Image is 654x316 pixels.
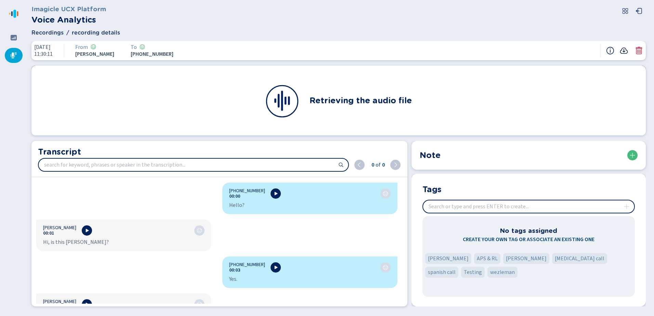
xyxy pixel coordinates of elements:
span: 0 [370,161,374,169]
button: next (ENTER) [390,160,401,170]
span: [PERSON_NAME] [75,51,114,57]
svg: search [338,162,344,168]
span: 11:30:11 [34,51,53,57]
svg: dashboard-filled [10,34,17,41]
span: 0 [381,161,385,169]
div: Tag 'spanish call' [425,267,458,278]
div: Yes. [229,276,391,282]
svg: info-circle [606,47,614,55]
svg: icon-emoji-neutral [197,302,202,307]
span: recording details [72,29,120,37]
div: Positive sentiment [91,44,96,50]
span: Create your own tag or associate an existing one [463,235,594,243]
input: search for keyword, phrases or speaker in the transcription... [39,159,348,171]
svg: icon-emoji-neutral [383,191,388,196]
input: Search or type and press ENTER to create... [423,200,634,213]
svg: chevron-left [357,162,362,168]
div: Neutral sentiment [197,228,202,233]
div: Neutral sentiment [383,191,388,196]
button: 00:00 [229,194,240,199]
div: Tag 'A. Posella' [425,253,471,264]
h2: Note [420,149,441,161]
span: Testing [464,268,482,276]
svg: mic-fill [10,52,17,59]
span: [PHONE_NUMBER] [229,188,265,194]
svg: plus [624,204,629,209]
svg: box-arrow-left [636,8,642,14]
div: Tag 'duque' [503,253,549,264]
div: Neutral sentiment [383,265,388,270]
span: [PHONE_NUMBER] [131,51,173,57]
svg: plus [630,153,635,158]
span: [PHONE_NUMBER] [229,262,265,267]
div: Hello? [229,202,391,209]
span: From [75,44,88,50]
svg: icon-emoji-smile [91,44,96,50]
svg: icon-emoji-neutral [197,228,202,233]
button: Delete conversation [635,47,643,55]
div: Neutral sentiment [197,302,202,307]
h2: Transcript [38,146,401,158]
div: Tag 'Testing' [461,267,485,278]
span: [PERSON_NAME] [506,254,547,263]
span: APS & RL [477,254,498,263]
svg: icon-emoji-smile [140,44,145,50]
svg: play [84,302,90,307]
h2: Tags [422,183,442,194]
span: [DATE] [34,44,53,50]
svg: play [273,265,278,270]
h2: Voice Analytics [31,14,106,26]
span: [PERSON_NAME] [43,299,76,304]
div: Hi, is this [PERSON_NAME]? [43,239,205,246]
div: Tag 'wezleman' [487,267,518,278]
div: Tag 'APS & RL' [474,253,500,264]
div: Positive sentiment [140,44,145,50]
span: of [374,161,381,169]
button: previous (shift + ENTER) [354,160,365,170]
div: Dashboard [5,30,23,45]
span: [PERSON_NAME] [428,254,469,263]
svg: play [84,228,90,233]
span: To [131,44,137,50]
svg: cloud-arrow-down-fill [620,47,628,55]
button: Recording information [606,47,614,55]
div: Recordings [5,48,23,63]
button: 00:03 [229,267,240,273]
div: Tag 'insulin call' [552,253,607,264]
h2: Retrieving the audio file [310,94,412,107]
span: wezleman [490,268,515,276]
button: Recording download [620,47,628,55]
h3: No tags assigned [500,226,557,235]
h3: Imagicle UCX Platform [31,4,106,14]
svg: icon-emoji-neutral [383,265,388,270]
span: [MEDICAL_DATA] call [555,254,604,263]
span: [PERSON_NAME] [43,225,76,231]
span: spanish call [428,268,456,276]
svg: play [273,191,278,196]
svg: chevron-right [393,162,398,168]
button: 00:01 [43,231,54,236]
svg: trash-fill [635,47,643,55]
span: Recordings [31,29,64,37]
